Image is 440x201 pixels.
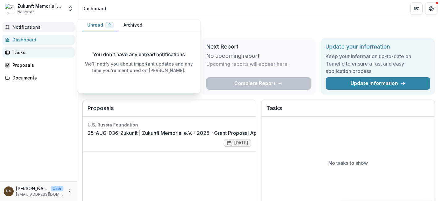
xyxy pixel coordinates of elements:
[82,5,106,12] div: Dashboard
[16,192,63,197] p: [EMAIL_ADDRESS][DOMAIN_NAME]
[12,25,72,30] span: Notifications
[2,22,75,32] button: Notifications
[206,43,311,50] h2: Next Report
[66,188,73,195] button: More
[17,9,35,15] span: Nonprofit
[108,23,111,27] span: 0
[2,60,75,70] a: Proposals
[326,77,430,90] a: Update Information
[82,22,435,33] h1: Dashboard
[206,53,260,59] h3: No upcoming report
[88,105,251,117] h2: Proposals
[410,2,423,15] button: Partners
[80,4,109,13] nav: breadcrumb
[119,19,147,31] button: Archived
[6,189,11,193] div: Ekaterina Gurtovaya <archiv@zukunft-memorial.org>
[326,43,430,50] h2: Update your information
[16,185,48,192] p: [PERSON_NAME] <[EMAIL_ADDRESS][DOMAIN_NAME]>
[17,3,63,9] div: Zukunft Memorial e.V.
[82,61,196,74] p: We'll notify you about important updates and any time you're mentioned on [PERSON_NAME].
[82,19,119,31] button: Unread
[93,51,185,58] p: You don't have any unread notifications
[66,2,75,15] button: Open entity switcher
[12,62,70,68] div: Proposals
[12,49,70,56] div: Tasks
[206,60,289,68] p: Upcoming reports will appear here.
[2,73,75,83] a: Documents
[5,4,15,14] img: Zukunft Memorial e.V.
[88,129,298,137] a: 25-AUG-036-Zukunft | Zukunft Memorial e.V. - 2025 - Grant Proposal Application ([DATE])
[328,159,368,167] p: No tasks to show
[326,53,430,75] h3: Keep your information up-to-date on Temelio to ensure a fast and easy application process.
[266,105,430,117] h2: Tasks
[12,36,70,43] div: Dashboard
[2,35,75,45] a: Dashboard
[12,75,70,81] div: Documents
[2,47,75,58] a: Tasks
[425,2,438,15] button: Get Help
[51,186,63,191] p: User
